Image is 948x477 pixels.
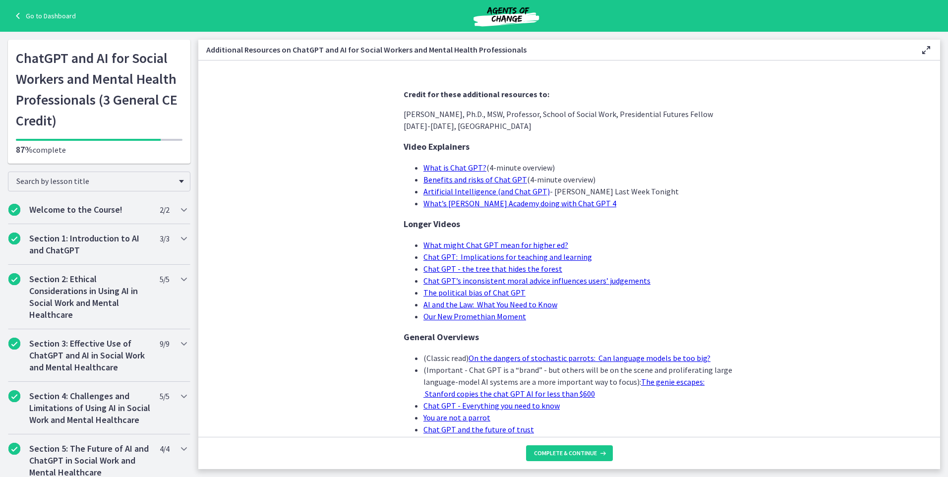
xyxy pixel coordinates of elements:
[423,288,526,298] a: The political bias of Chat GPT
[8,443,20,455] i: Completed
[16,144,33,155] span: 87%
[423,436,649,446] a: Lifesaver or job killer? Why AI tools like Chat GPT are so polarizing
[423,413,490,422] a: You are not a parrot
[423,364,735,400] li: (Important - Chat GPT is a “brand” - but others will be on the scene and proliferating large lang...
[423,252,592,262] a: Chat GPT: Implications for teaching and learning
[469,353,711,363] a: On the dangers of stochastic parrots: Can language models be too big?
[8,273,20,285] i: Completed
[206,44,904,56] h3: Additional Resources on ChatGPT and AI for Social Workers and Mental Health Professionals
[160,273,169,285] span: 5 / 5
[423,175,527,184] a: Benefits and risks of Chat GPT
[423,240,568,250] a: What might Chat GPT mean for higher ed?
[423,174,735,185] li: (4-minute overview)
[8,204,20,216] i: Completed
[29,338,150,373] h2: Section 3: Effective Use of ChatGPT and AI in Social Work and Mental Healthcare
[404,218,460,230] strong: Longer Videos
[423,352,735,364] li: (Classic read)
[423,264,562,274] a: Chat GPT - the tree that hides the forest
[160,233,169,244] span: 3 / 3
[160,338,169,350] span: 9 / 9
[447,4,566,28] img: Agents of Change
[423,276,651,286] a: Chat GPT’s inconsistent moral advice influences users’ judgements
[404,108,735,132] p: [PERSON_NAME], Ph.D., MSW, Professor, School of Social Work, Presidential Futures Fellow [DATE]-[...
[423,299,557,309] a: AI and the Law: What You Need to Know
[8,338,20,350] i: Completed
[423,198,616,208] a: What’s [PERSON_NAME] Academy doing with Chat GPT 4
[8,233,20,244] i: Completed
[16,176,174,186] span: Search by lesson title
[423,162,735,174] li: (4-minute overview)
[29,390,150,426] h2: Section 4: Challenges and Limitations of Using AI in Social Work and Mental Healthcare
[423,311,526,321] a: Our New Promethian Moment
[423,185,735,197] li: - [PERSON_NAME] Last Week Tonight
[160,390,169,402] span: 5 / 5
[8,172,190,191] div: Search by lesson title
[404,141,470,152] strong: Video Explainers
[16,144,182,156] p: complete
[160,443,169,455] span: 4 / 4
[16,48,182,131] h1: ChatGPT and AI for Social Workers and Mental Health Professionals (3 General CE Credit)
[423,186,550,196] a: Artificial Intelligence (and Chat GPT)
[160,204,169,216] span: 2 / 2
[8,390,20,402] i: Completed
[404,89,549,99] strong: Credit for these additional resources to:
[423,424,534,434] a: Chat GPT and the future of trust
[29,233,150,256] h2: Section 1: Introduction to AI and ChatGPT
[423,163,486,173] a: What is Chat GPT?
[404,331,479,343] strong: General Overviews
[423,401,560,411] a: Chat GPT - Everything you need to know
[29,273,150,321] h2: Section 2: Ethical Considerations in Using AI in Social Work and Mental Healthcare
[534,449,597,457] span: Complete & continue
[12,10,76,22] a: Go to Dashboard
[29,204,150,216] h2: Welcome to the Course!
[526,445,613,461] button: Complete & continue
